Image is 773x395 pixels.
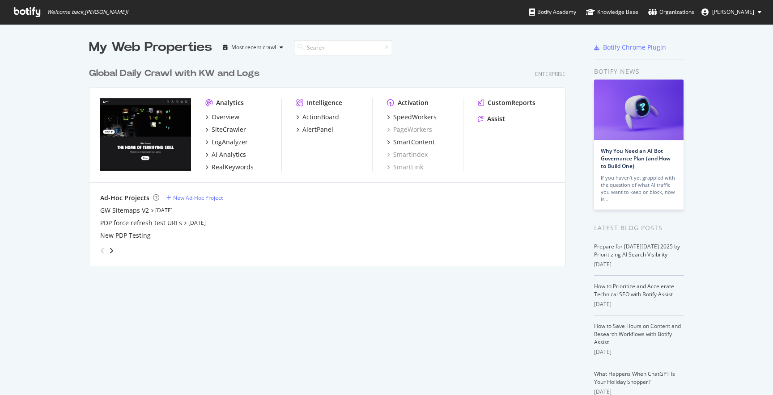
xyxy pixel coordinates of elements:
a: Why You Need an AI Bot Governance Plan (and How to Build One) [601,147,671,170]
div: LogAnalyzer [212,138,248,147]
div: Latest Blog Posts [594,223,684,233]
div: ActionBoard [302,113,339,122]
div: Overview [212,113,239,122]
div: RealKeywords [212,163,254,172]
a: How to Save Hours on Content and Research Workflows with Botify Assist [594,322,681,346]
a: AI Analytics [205,150,246,159]
a: [DATE] [188,219,206,227]
span: Welcome back, [PERSON_NAME] ! [47,8,128,16]
div: SiteCrawler [212,125,246,134]
a: SpeedWorkers [387,113,437,122]
a: SiteCrawler [205,125,246,134]
div: SmartContent [393,138,435,147]
div: grid [89,56,573,266]
div: SpeedWorkers [393,113,437,122]
a: SmartContent [387,138,435,147]
a: Assist [478,114,505,123]
input: Search [294,40,392,55]
img: nike.com [100,98,191,171]
div: Activation [398,98,429,107]
div: If you haven’t yet grappled with the question of what AI traffic you want to keep or block, now is… [601,174,677,203]
button: [PERSON_NAME] [694,5,769,19]
div: [DATE] [594,348,684,356]
div: Analytics [216,98,244,107]
a: New Ad-Hoc Project [166,194,223,202]
a: RealKeywords [205,163,254,172]
a: LogAnalyzer [205,138,248,147]
a: GW Sitemaps V2 [100,206,149,215]
div: New Ad-Hoc Project [173,194,223,202]
div: AlertPanel [302,125,333,134]
a: SmartIndex [387,150,428,159]
div: Intelligence [307,98,342,107]
div: Organizations [648,8,694,17]
a: [DATE] [155,206,173,214]
span: Brett Olson [712,8,754,16]
div: [DATE] [594,300,684,308]
div: My Web Properties [89,38,212,56]
a: CustomReports [478,98,535,107]
a: What Happens When ChatGPT Is Your Holiday Shopper? [594,370,675,386]
div: CustomReports [488,98,535,107]
a: ActionBoard [296,113,339,122]
div: Ad-Hoc Projects [100,193,149,202]
div: Global Daily Crawl with KW and Logs [89,67,259,80]
div: Botify Chrome Plugin [603,43,666,52]
div: Enterprise [535,70,565,78]
div: Most recent crawl [231,45,276,50]
div: Assist [487,114,505,123]
a: AlertPanel [296,125,333,134]
div: Knowledge Base [586,8,638,17]
a: PageWorkers [387,125,432,134]
a: Botify Chrome Plugin [594,43,666,52]
div: Botify news [594,67,684,76]
div: Botify Academy [529,8,576,17]
div: AI Analytics [212,150,246,159]
button: Most recent crawl [219,40,287,55]
a: How to Prioritize and Accelerate Technical SEO with Botify Assist [594,282,674,298]
a: New PDP Testing [100,231,151,240]
a: Prepare for [DATE][DATE] 2025 by Prioritizing AI Search Visibility [594,243,680,258]
div: angle-left [97,244,108,258]
a: Global Daily Crawl with KW and Logs [89,67,263,80]
a: SmartLink [387,163,423,172]
a: Overview [205,113,239,122]
div: [DATE] [594,261,684,269]
img: Why You Need an AI Bot Governance Plan (and How to Build One) [594,80,684,140]
div: angle-right [108,246,115,255]
a: PDP force refresh test URLs [100,219,182,227]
